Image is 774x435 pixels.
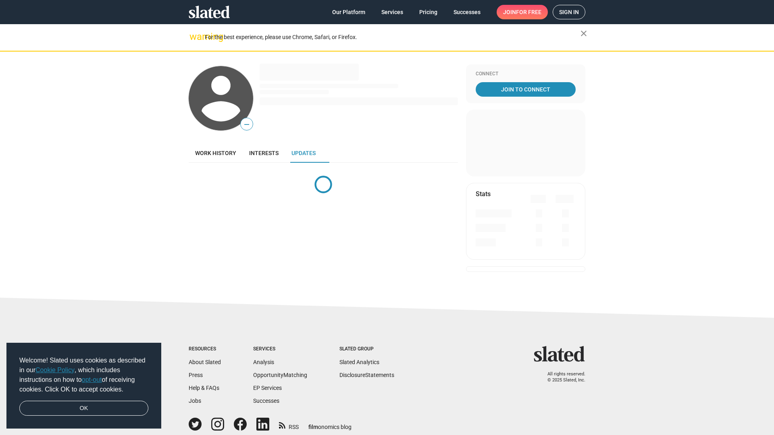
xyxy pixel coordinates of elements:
a: Join To Connect [476,82,576,97]
a: Sign in [553,5,585,19]
a: Successes [253,398,279,404]
div: cookieconsent [6,343,161,429]
a: Analysis [253,359,274,365]
span: Join [503,5,541,19]
a: Successes [447,5,487,19]
a: Cookie Policy [35,367,75,373]
a: opt-out [82,376,102,383]
span: Services [381,5,403,19]
a: filmonomics blog [308,417,352,431]
span: Updates [291,150,316,156]
div: Connect [476,71,576,77]
a: Help & FAQs [189,385,219,391]
span: Pricing [419,5,437,19]
div: For the best experience, please use Chrome, Safari, or Firefox. [205,32,580,43]
span: Interests [249,150,279,156]
p: All rights reserved. © 2025 Slated, Inc. [539,371,585,383]
a: DisclosureStatements [339,372,394,378]
a: Updates [285,143,322,163]
span: Welcome! Slated uses cookies as described in our , which includes instructions on how to of recei... [19,356,148,394]
span: film [308,424,318,430]
a: Pricing [413,5,444,19]
a: Our Platform [326,5,372,19]
span: Join To Connect [477,82,574,97]
span: Our Platform [332,5,365,19]
span: Work history [195,150,236,156]
span: for free [516,5,541,19]
span: — [241,119,253,130]
div: Services [253,346,307,352]
span: Sign in [559,5,579,19]
a: Services [375,5,410,19]
a: RSS [279,418,299,431]
a: dismiss cookie message [19,401,148,416]
div: Slated Group [339,346,394,352]
a: Interests [243,143,285,163]
a: EP Services [253,385,282,391]
a: Work history [189,143,243,163]
div: Resources [189,346,221,352]
mat-card-title: Stats [476,190,491,198]
a: OpportunityMatching [253,372,307,378]
a: Joinfor free [497,5,548,19]
a: About Slated [189,359,221,365]
mat-icon: warning [189,32,199,41]
span: Successes [454,5,481,19]
mat-icon: close [579,29,589,38]
a: Press [189,372,203,378]
a: Jobs [189,398,201,404]
a: Slated Analytics [339,359,379,365]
